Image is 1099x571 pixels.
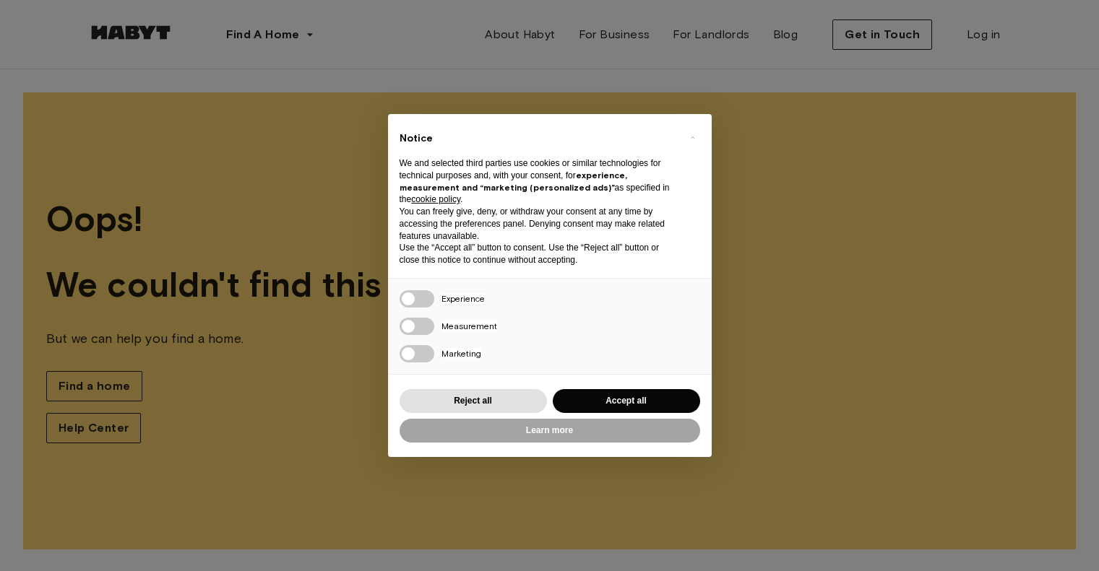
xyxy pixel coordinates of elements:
[690,128,695,146] span: ×
[553,389,700,413] button: Accept all
[681,126,704,149] button: Close this notice
[411,194,460,204] a: cookie policy
[400,157,677,206] p: We and selected third parties use cookies or similar technologies for technical purposes and, wit...
[441,348,481,359] span: Marketing
[400,419,700,443] button: Learn more
[400,170,627,193] strong: experience, measurement and “marketing (personalized ads)”
[400,206,677,242] p: You can freely give, deny, or withdraw your consent at any time by accessing the preferences pane...
[400,389,547,413] button: Reject all
[441,293,485,304] span: Experience
[441,321,497,331] span: Measurement
[400,242,677,266] p: Use the “Accept all” button to consent. Use the “Reject all” button or close this notice to conti...
[400,131,677,146] h2: Notice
